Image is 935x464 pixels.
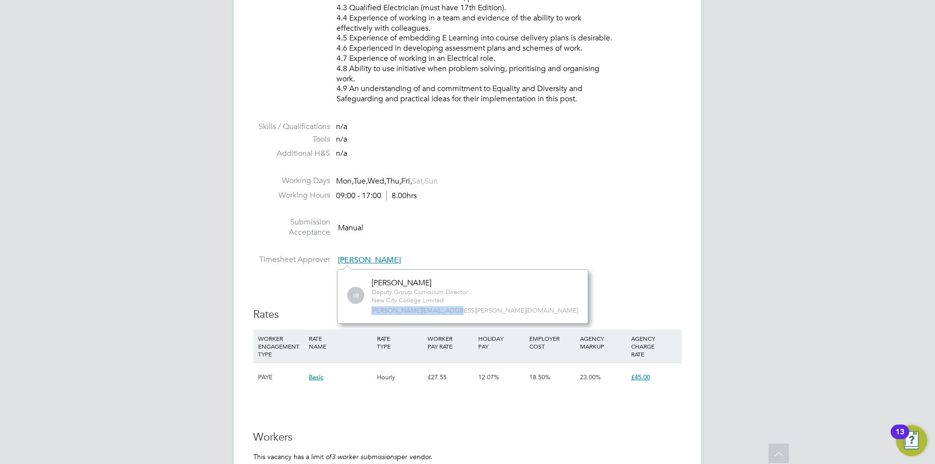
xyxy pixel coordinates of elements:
[256,330,306,363] div: WORKER ENGAGEMENT TYPE
[253,308,682,322] h3: Rates
[372,288,468,297] span: Deputy Group Curriculum Director
[425,176,438,186] span: Sun
[629,330,679,363] div: AGENCY CHARGE RATE
[412,176,425,186] span: Sat,
[529,373,550,381] span: 18.50%
[338,255,401,265] span: [PERSON_NAME]
[527,330,578,355] div: EMPLOYER COST
[338,223,363,233] span: Manual
[253,190,330,201] label: Working Hours
[896,425,927,456] button: Open Resource Center, 13 new notifications
[372,297,468,305] span: New City College Limited
[253,217,330,238] label: Submission Acceptance
[309,373,323,381] span: Basic
[336,148,347,158] span: n/a
[476,330,526,355] div: HOLIDAY PAY
[368,176,386,186] span: Wed,
[336,122,347,131] span: n/a
[425,330,476,355] div: WORKER PAY RATE
[372,307,578,315] span: [PERSON_NAME][EMAIL_ADDRESS][PERSON_NAME][DOMAIN_NAME]
[253,255,330,265] label: Timesheet Approver
[374,363,425,391] div: Hourly
[425,363,476,391] div: £27.55
[478,373,499,381] span: 12.07%
[896,432,904,445] div: 13
[580,373,601,381] span: 23.00%
[374,330,425,355] div: RATE TYPE
[256,363,306,391] div: PAYE
[347,287,364,304] span: IR
[336,134,347,144] span: n/a
[253,122,330,132] label: Skills / Qualifications
[336,176,354,186] span: Mon,
[253,148,330,159] label: Additional H&S
[253,452,682,461] p: This vacancy has a limit of per vendor.
[631,373,650,381] span: £45.00
[332,452,397,461] em: 3 worker submissions
[253,430,682,445] h3: Workers
[386,176,401,186] span: Thu,
[354,176,368,186] span: Tue,
[578,330,628,355] div: AGENCY MARKUP
[401,176,412,186] span: Fri,
[306,330,374,355] div: RATE NAME
[253,176,330,186] label: Working Days
[253,134,330,145] label: Tools
[372,278,468,288] div: [PERSON_NAME]
[336,191,417,201] div: 09:00 - 17:00
[386,191,417,201] span: 8.00hrs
